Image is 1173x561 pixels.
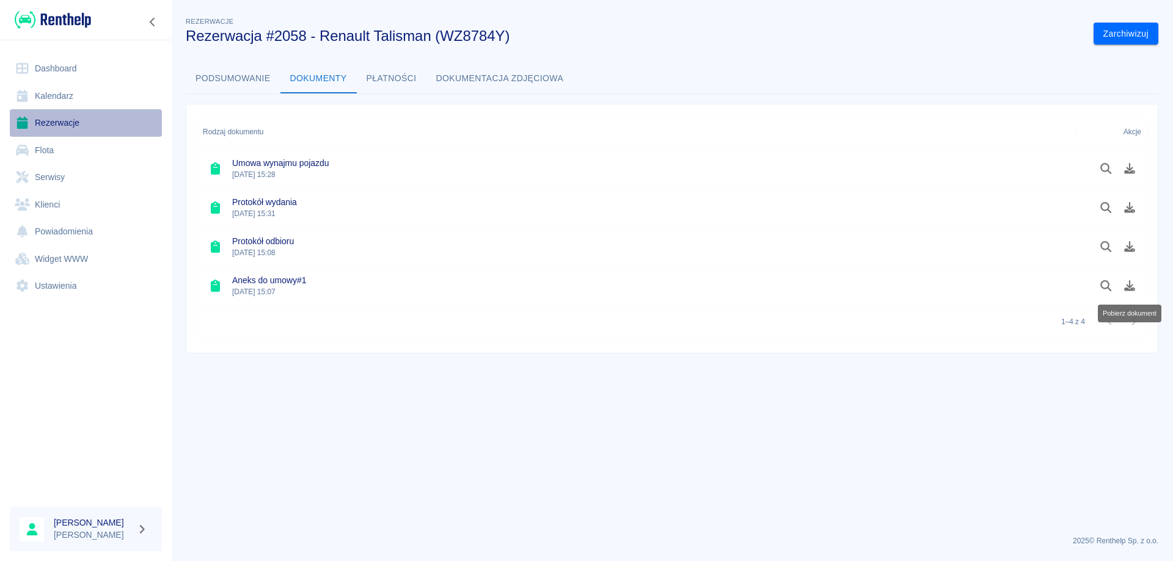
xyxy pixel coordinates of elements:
div: Akcje [1076,115,1147,149]
button: Dokumentacja zdjęciowa [426,64,574,93]
a: Kalendarz [10,82,162,110]
button: Pobierz dokument [1118,158,1142,179]
a: Renthelp logo [10,10,91,30]
p: [DATE] 15:08 [232,247,294,258]
p: 2025 © Renthelp Sp. z o.o. [186,535,1158,546]
p: 1–4 z 4 [1061,316,1085,327]
h6: Protokół odbioru [232,235,294,247]
button: Płatności [357,64,426,93]
a: Ustawienia [10,272,162,300]
h6: Protokół wydania [232,196,297,208]
a: Klienci [10,191,162,219]
p: [DATE] 15:28 [232,169,329,180]
a: Dashboard [10,55,162,82]
span: Rezerwacje [186,18,233,25]
a: Flota [10,137,162,164]
a: Serwisy [10,164,162,191]
button: Zwiń nawigację [144,14,162,30]
button: Podgląd dokumentu [1094,236,1118,257]
button: Zarchiwizuj [1094,23,1158,45]
h6: Aneks do umowy #1 [232,274,306,286]
a: Powiadomienia [10,218,162,245]
p: [DATE] 15:31 [232,208,297,219]
p: [DATE] 15:07 [232,286,306,297]
a: Rezerwacje [10,109,162,137]
h6: [PERSON_NAME] [54,516,132,529]
div: Rodzaj dokumentu [203,115,263,149]
p: [PERSON_NAME] [54,529,132,541]
button: Pobierz dokument [1118,275,1142,296]
a: Widget WWW [10,245,162,273]
img: Renthelp logo [15,10,91,30]
button: Pobierz dokument [1118,197,1142,218]
button: Dokumenty [280,64,357,93]
button: Podsumowanie [186,64,280,93]
button: Podgląd dokumentu [1094,197,1118,218]
div: Akcje [1124,115,1141,149]
button: Podgląd dokumentu [1094,275,1118,296]
h6: Umowa wynajmu pojazdu [232,157,329,169]
button: Pobierz dokument [1118,236,1142,257]
div: Pobierz dokument [1098,305,1161,322]
h3: Rezerwacja #2058 - Renault Talisman (WZ8784Y) [186,27,1084,45]
button: Podgląd dokumentu [1094,158,1118,179]
div: Rodzaj dokumentu [197,115,1076,149]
